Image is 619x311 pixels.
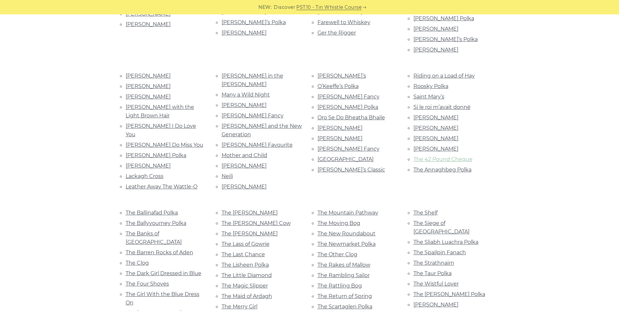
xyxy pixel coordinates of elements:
[126,291,199,306] a: The Girl With the Blue Dress On
[222,230,278,237] a: The [PERSON_NAME]
[413,36,478,42] a: [PERSON_NAME]’s Polka
[222,272,272,278] a: The Little Diamond
[222,102,267,108] a: [PERSON_NAME]
[413,114,458,121] a: [PERSON_NAME]
[317,146,379,152] a: [PERSON_NAME] Fancy
[222,152,267,158] a: Mother and Child
[222,220,291,226] a: The [PERSON_NAME] Cow
[222,304,257,310] a: The Merry Girl
[413,260,454,266] a: The Strathnairn
[126,142,203,148] a: [PERSON_NAME] Do Miss You
[413,135,458,141] a: [PERSON_NAME]
[126,163,171,169] a: [PERSON_NAME]
[126,220,186,226] a: The Ballyvourney Polka
[413,156,472,162] a: The 42 Pound Cheque
[222,251,265,258] a: The Last Chance
[317,94,379,100] a: [PERSON_NAME] Fancy
[317,73,366,79] a: [PERSON_NAME]’s
[126,210,178,216] a: The Ballinafad Polka
[126,260,149,266] a: The Clog
[317,304,372,310] a: The Scartaglen Polka
[413,239,478,245] a: The Sliabh Luachra Polka
[413,83,448,89] a: Roosky Polka
[317,167,385,173] a: [PERSON_NAME]’s Classic
[126,21,171,27] a: [PERSON_NAME]
[222,112,284,119] a: [PERSON_NAME] Fancy
[222,210,278,216] a: The [PERSON_NAME]
[317,83,359,89] a: O’Keeffe’s Polka
[126,230,182,245] a: The Banks of [GEOGRAPHIC_DATA]
[413,15,474,22] a: [PERSON_NAME] Polka
[413,94,444,100] a: Saint Mary’s
[413,270,452,276] a: The Taur Polka
[413,167,472,173] a: The Annaghbeg Polka
[222,184,267,190] a: [PERSON_NAME]
[222,163,267,169] a: [PERSON_NAME]
[413,291,485,297] a: The [PERSON_NAME] Polka
[317,293,372,299] a: The Return of Spring
[222,92,270,98] a: Many a Wild Night
[126,123,196,138] a: [PERSON_NAME] I Do Love You
[222,142,293,148] a: [PERSON_NAME] Favourite
[222,283,268,289] a: The Magic Slipper
[222,73,283,87] a: [PERSON_NAME] in the [PERSON_NAME]
[222,262,269,268] a: The Lisheen Polka
[126,83,171,89] a: [PERSON_NAME]
[413,47,458,53] a: [PERSON_NAME]
[126,249,193,256] a: The Barren Rocks of Aden
[317,104,378,110] a: [PERSON_NAME] Polka
[413,210,438,216] a: The Shelf
[317,135,363,141] a: [PERSON_NAME]
[274,4,295,11] span: Discover
[222,30,267,36] a: [PERSON_NAME]
[317,241,376,247] a: The Newmarket Polka
[126,104,194,119] a: [PERSON_NAME] with the Light Brown Hair
[317,156,374,162] a: [GEOGRAPHIC_DATA]
[222,173,233,179] a: Neili
[413,146,458,152] a: [PERSON_NAME]
[413,302,458,308] a: [PERSON_NAME]
[317,283,362,289] a: The Rattling Bog
[317,114,385,121] a: Oro Se Do Bheatha Bhaile
[222,241,270,247] a: The Lass of Gowrie
[413,104,471,110] a: Si le roi m’avait donné
[413,220,470,235] a: The Siege of [GEOGRAPHIC_DATA]
[126,184,197,190] a: Leather Away The Wattle-O
[317,262,370,268] a: The Rakes of Mallow
[317,30,356,36] a: Ger the Rigger
[317,230,376,237] a: The New Roundabout
[258,4,272,11] span: NEW:
[126,173,163,179] a: Lackagh Cross
[317,251,357,258] a: The Other Clog
[317,19,370,25] a: Farewell to Whiskey
[126,152,186,158] a: [PERSON_NAME] Polka
[413,249,466,256] a: The Spailpin Fanach
[317,272,370,278] a: The Rambling Sailor
[222,19,286,25] a: [PERSON_NAME]’s Polka
[413,73,475,79] a: Riding on a Load of Hay
[413,281,459,287] a: The Wistful Lover
[222,293,272,299] a: The Maid of Ardagh
[413,125,458,131] a: [PERSON_NAME]
[126,94,171,100] a: [PERSON_NAME]
[222,123,302,138] a: [PERSON_NAME] and the New Generation
[126,270,201,276] a: The Dark Girl Dressed in Blue
[317,220,360,226] a: The Moving Bog
[317,125,363,131] a: [PERSON_NAME]
[126,73,171,79] a: [PERSON_NAME]
[296,4,362,11] a: PST10 - Tin Whistle Course
[317,210,378,216] a: The Mountain Pathway
[413,26,458,32] a: [PERSON_NAME]
[126,281,169,287] a: The Four Shoves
